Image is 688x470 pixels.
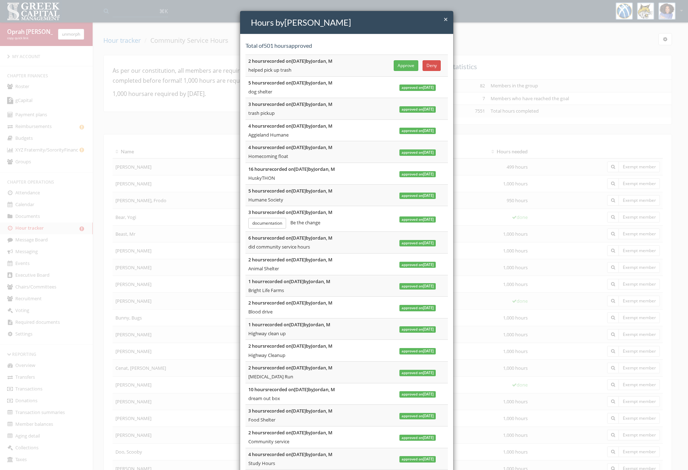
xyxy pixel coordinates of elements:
span: [DATE] [423,435,434,440]
span: [DATE] [291,123,306,129]
span: Jordan, M [311,188,332,194]
span: 6 hours [248,235,265,241]
span: [DATE] [291,300,306,306]
span: [DATE] [423,262,434,267]
span: 2 hours [248,364,265,371]
div: recorded on by [248,123,384,129]
span: Jordan, M [311,101,332,107]
div: recorded on by [248,101,384,108]
span: [DATE] [423,150,434,155]
span: [DATE] [291,364,306,371]
span: [DATE] [291,101,306,107]
span: approved on [399,370,436,376]
span: [DATE] [291,256,306,263]
div: recorded on by [248,321,384,328]
td: Highway Cleanup [245,340,387,362]
span: [DATE] [291,80,306,86]
span: [DATE] [423,241,434,245]
span: [DATE] [291,343,306,349]
span: Jordan, M [311,364,332,371]
span: [DATE] [423,306,434,310]
td: Community service [245,426,387,448]
h4: Hours by [251,16,448,29]
span: 2 hours [248,343,265,349]
span: Jordan, M [311,429,332,436]
span: [DATE] [423,371,434,375]
span: approved on [399,85,436,91]
span: approved on [399,240,436,246]
span: 501 hours [264,42,289,49]
span: 3 hours [248,408,265,414]
td: Homecoming float [245,141,387,163]
div: recorded on by [248,408,384,414]
div: recorded on by [248,364,384,371]
div: recorded on by [248,58,384,65]
span: Jordan, M [311,343,332,349]
span: 5 hours [248,188,265,194]
span: [DATE] [423,327,434,332]
span: 4 hours [248,451,265,458]
span: [DATE] [289,278,304,285]
span: Jordan, M [311,80,332,86]
span: approved on [399,262,436,268]
td: HuskyTHON [245,163,387,185]
span: approved on [399,456,436,463]
span: [DATE] [423,414,434,418]
span: approved on [399,326,436,333]
span: [DATE] [423,392,434,397]
span: 1 hour [248,278,263,285]
span: Jordan, M [311,451,332,458]
span: Jordan, M [311,209,332,215]
div: recorded on by [248,451,384,458]
button: Deny [423,60,441,71]
span: [DATE] [291,429,306,436]
span: [DATE] [291,408,306,414]
div: recorded on by [248,429,384,436]
span: [DATE] [291,188,306,194]
span: Jordan, M [311,300,332,306]
span: approved on [399,283,436,290]
div: recorded on by [248,209,384,216]
div: recorded on by [248,343,384,349]
td: Aggieland Humane [245,119,387,141]
span: [PERSON_NAME] [284,17,351,27]
span: Jordan, M [311,256,332,263]
span: [DATE] [423,217,434,222]
span: approved on [399,171,436,178]
span: Jordan, M [311,235,332,241]
span: 2 hours [248,300,265,306]
span: 16 hours [248,166,267,172]
span: [DATE] [423,107,434,112]
span: [DATE] [423,85,434,90]
div: recorded on by [248,188,384,194]
span: approved on [399,413,436,419]
span: 3 hours [248,101,265,107]
span: approved on [399,348,436,354]
div: recorded on by [248,235,384,241]
span: Jordan, M [311,123,332,129]
td: did community service hours [245,232,387,254]
span: [DATE] [291,144,306,150]
span: 4 hours [248,123,265,129]
div: recorded on by [248,166,384,173]
span: Jordan, M [309,278,330,285]
td: [MEDICAL_DATA] Run [245,362,387,383]
span: 2 hours [248,256,265,263]
span: 4 hours [248,144,265,150]
span: 2 hours [248,429,265,436]
span: 10 hours [248,386,267,393]
span: Jordan, M [311,408,332,414]
td: trash pickup [245,98,387,120]
td: Study Hours [245,448,387,470]
span: Jordan, M [311,144,332,150]
span: 2 hours [248,58,265,64]
td: dream out box [245,383,387,405]
span: Jordan, M [314,166,335,172]
span: [DATE] [423,284,434,288]
span: approved on [399,391,436,398]
td: dog shelter [245,76,387,98]
span: Jordan, M [309,321,330,328]
td: Highway clean up [245,318,387,340]
div: recorded on by [248,144,384,151]
span: [DATE] [294,166,308,172]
